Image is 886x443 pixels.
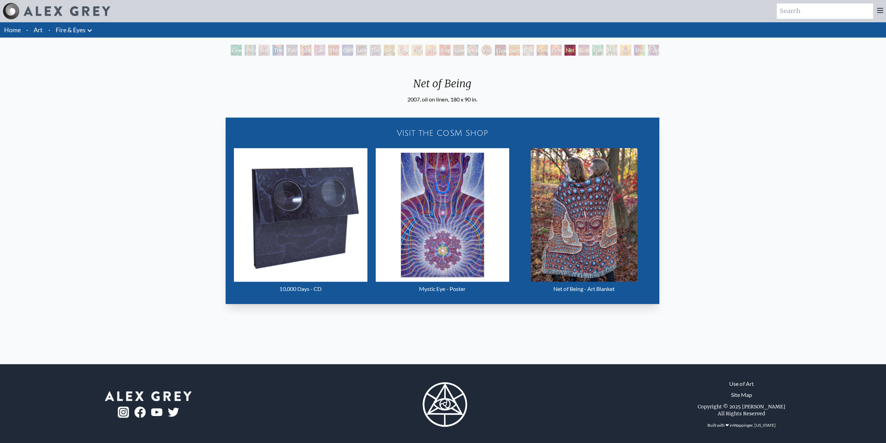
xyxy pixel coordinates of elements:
div: Cuddle [645,44,656,55]
div: Aperture [299,44,310,55]
div: Seraphic Transport Docking on the Third Eye [382,44,393,55]
a: Wappinger, [US_STATE] [730,421,772,426]
div: The Torch [271,44,282,55]
div: 2007, oil on linen, 180 x 90 in. [406,95,475,103]
img: 10,000 Days - CD [233,148,366,281]
div: 10,000 Days - CD [233,281,366,294]
div: Cosmic Elf [521,44,532,55]
input: Search [774,3,869,19]
li: · [45,22,53,37]
li: · [24,22,31,37]
div: Built with ❤ in [702,418,775,429]
div: Cannafist [590,44,601,55]
a: Art [34,25,43,35]
a: Site Map [728,389,749,397]
div: Angel Skin [437,44,449,55]
a: Fire & Eyes [55,25,85,35]
div: Oversoul [534,44,545,55]
img: twitter-logo.png [167,406,178,415]
div: Sunyata [507,44,518,55]
div: Rainbow Eye Ripple [285,44,296,55]
div: Green Hand [230,44,241,55]
div: Vision Crystal Tondo [479,44,490,55]
div: Net of Being - Art Blanket [515,281,648,294]
div: Godself [576,44,587,55]
div: Ophanic Eyelash [410,44,421,55]
div: Fractal Eyes [396,44,407,55]
div: Mystic Eye - Poster [374,281,507,294]
div: Liberation Through Seeing [354,44,365,55]
a: Mystic Eye - Poster [374,148,507,294]
div: Shpongled [631,44,642,55]
a: Home [4,26,21,34]
div: Study for the Great Turn [257,44,269,55]
div: One [548,44,559,55]
div: Pillar of Awareness [244,44,255,55]
div: Spectral Lotus [451,44,462,55]
a: Net of Being - Art Blanket [515,148,648,294]
div: Cannabis Sutra [313,44,324,55]
div: Vision Crystal [465,44,476,55]
div: Collective Vision [341,44,352,55]
div: Sol Invictus [617,44,629,55]
div: Psychomicrograph of a Fractal Paisley Cherub Feather Tip [424,44,435,55]
img: Mystic Eye - Poster [374,148,507,281]
a: Visit the CoSM Shop [229,121,652,143]
div: Higher Vision [604,44,615,55]
img: youtube-logo.png [151,407,162,415]
div: Net of Being [562,44,573,55]
div: Copyright © 2025 [PERSON_NAME] [695,401,782,408]
a: Use of Art [726,378,750,386]
div: The Seer [368,44,379,55]
div: Guardian of Infinite Vision [493,44,504,55]
div: Net of Being [406,77,475,95]
div: Third Eye Tears of Joy [327,44,338,55]
img: Net of Being - Art Blanket [528,148,635,281]
a: 10,000 Days - CD [233,148,366,294]
img: fb-logo.png [134,405,145,416]
div: All Rights Reserved [715,408,762,415]
img: ig-logo.png [117,405,128,416]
